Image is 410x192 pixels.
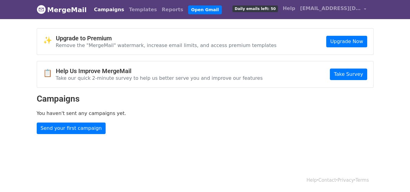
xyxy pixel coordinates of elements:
a: Reports [159,4,186,16]
a: Upgrade Now [326,36,367,47]
span: 📋 [43,69,56,78]
p: Take our quick 2-minute survey to help us better serve you and improve our features [56,75,263,81]
img: MergeMail logo [37,5,46,14]
p: Remove the "MergeMail" watermark, increase email limits, and access premium templates [56,42,277,49]
a: [EMAIL_ADDRESS][DOMAIN_NAME] [298,2,369,17]
p: You haven't sent any campaigns yet. [37,110,374,116]
h4: Help Us Improve MergeMail [56,67,263,75]
a: Daily emails left: 50 [230,2,280,15]
a: Contact [318,177,336,183]
span: Daily emails left: 50 [232,5,278,12]
h4: Upgrade to Premium [56,35,277,42]
a: Open Gmail [188,5,222,14]
span: [EMAIL_ADDRESS][DOMAIN_NAME] [300,5,361,12]
h2: Campaigns [37,94,374,104]
a: Help [307,177,317,183]
a: Terms [355,177,369,183]
a: Templates [127,4,159,16]
a: Send your first campaign [37,123,106,134]
a: Privacy [337,177,354,183]
a: Campaigns [92,4,127,16]
a: Help [280,2,298,15]
span: ✨ [43,36,56,45]
a: MergeMail [37,3,87,16]
a: Take Survey [330,69,367,80]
